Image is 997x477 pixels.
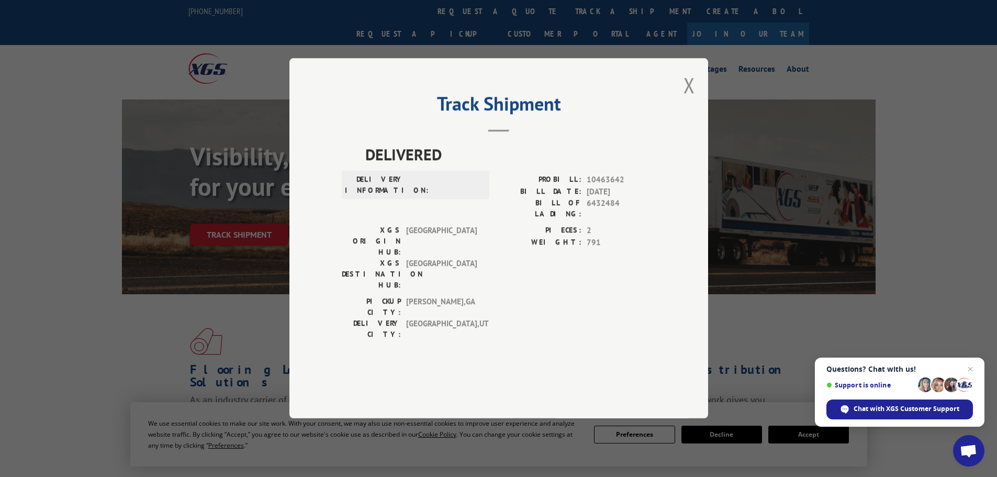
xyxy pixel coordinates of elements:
[365,143,656,167] span: DELIVERED
[826,381,914,389] span: Support is online
[499,237,581,249] label: WEIGHT:
[826,365,973,373] span: Questions? Chat with us!
[826,400,973,419] div: Chat with XGS Customer Support
[499,174,581,186] label: PROBILL:
[406,296,477,318] span: [PERSON_NAME] , GA
[499,225,581,237] label: PIECES:
[854,404,959,414] span: Chat with XGS Customer Support
[342,318,401,340] label: DELIVERY CITY:
[499,186,581,198] label: BILL DATE:
[587,198,656,220] span: 6432484
[342,258,401,291] label: XGS DESTINATION HUB:
[587,225,656,237] span: 2
[342,296,401,318] label: PICKUP CITY:
[587,174,656,186] span: 10463642
[406,258,477,291] span: [GEOGRAPHIC_DATA]
[342,96,656,116] h2: Track Shipment
[964,363,977,375] span: Close chat
[587,237,656,249] span: 791
[342,225,401,258] label: XGS ORIGIN HUB:
[406,318,477,340] span: [GEOGRAPHIC_DATA] , UT
[345,174,404,196] label: DELIVERY INFORMATION:
[499,198,581,220] label: BILL OF LADING:
[587,186,656,198] span: [DATE]
[953,435,984,467] div: Open chat
[684,71,695,99] button: Close modal
[406,225,477,258] span: [GEOGRAPHIC_DATA]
